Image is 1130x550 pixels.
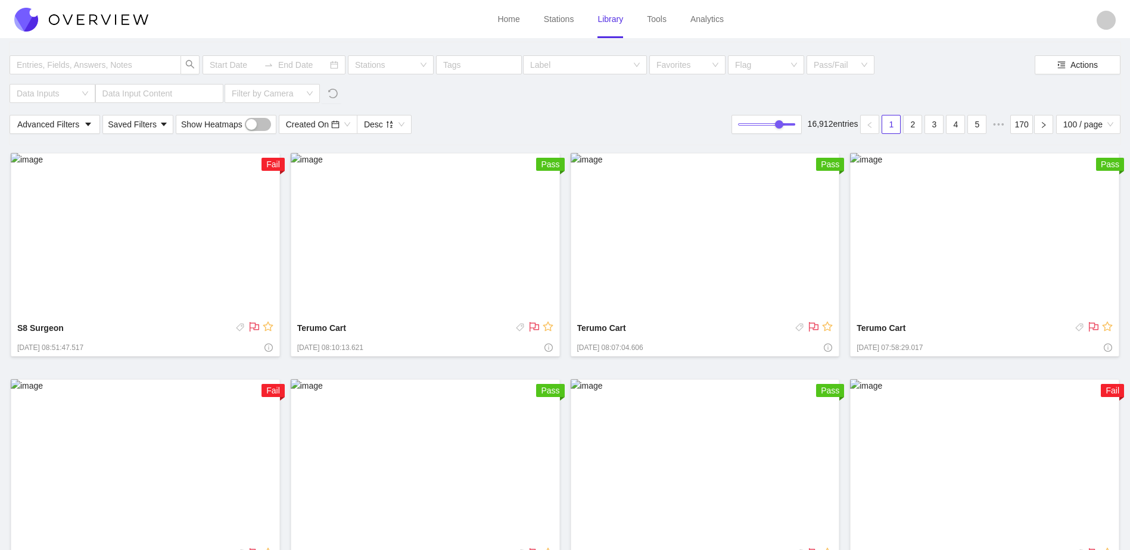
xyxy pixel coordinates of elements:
[323,88,340,99] span: undo
[1102,321,1113,332] span: star
[11,153,280,318] img: image
[1101,160,1119,169] span: Pass
[857,323,905,333] strong: Terumo Cart
[84,120,92,130] span: caret-down
[904,115,922,133] a: 2
[181,118,245,131] span: Show Heatmaps
[857,343,923,352] span: [DATE] 07:58:29.017
[544,343,553,355] span: info-circle
[264,343,273,355] span: info-circle
[571,379,840,545] img: image
[17,323,64,333] strong: S8 Surgeon
[989,115,1008,134] span: •••
[946,115,965,134] li: 4
[266,160,280,169] span: Fail
[321,84,341,103] button: undo
[925,115,943,133] a: 3
[14,8,148,32] img: Overview
[577,323,626,333] strong: Terumo Cart
[967,115,986,134] li: 5
[291,379,560,545] img: image
[1035,55,1120,74] button: menu-unfoldActions
[1011,115,1032,133] a: 170
[903,115,922,134] li: 2
[364,115,404,133] span: Desc
[821,386,839,395] span: Pass
[263,321,273,332] span: star
[1034,115,1053,134] button: right
[647,14,667,24] a: Tools
[529,321,540,332] span: flag
[297,343,363,352] span: [DATE] 08:10:13.621
[857,321,1004,340] span: Terumo Cart
[249,321,260,332] span: flag
[577,343,643,352] span: [DATE] 08:07:04.606
[210,58,259,71] input: Start Date
[1088,321,1099,332] span: flag
[597,14,623,24] a: Library
[968,115,986,133] a: 5
[297,323,346,333] strong: Terumo Cart
[822,321,833,332] span: star
[1010,115,1032,134] li: 170
[185,60,195,71] span: search
[882,115,901,134] li: 1
[11,379,280,545] img: image
[924,115,944,134] li: 3
[291,153,560,318] img: image
[989,115,1008,134] li: Next 5 Pages
[571,153,840,318] img: image
[824,343,832,355] span: info-circle
[266,386,280,395] span: Fail
[278,58,328,71] input: End Date
[850,153,1119,318] img: image
[866,121,873,129] span: left
[947,115,964,133] a: 4
[264,60,273,70] span: swap-right
[882,115,900,133] a: 1
[543,321,553,332] span: star
[850,379,1119,545] img: image
[1106,386,1119,395] span: Fail
[1057,61,1066,70] span: menu-unfold
[102,87,204,100] input: Data Input Content
[160,120,168,129] span: caret-down
[180,55,200,74] button: search
[17,118,79,131] span: Advanced Filters
[497,14,519,24] a: Home
[860,115,879,134] button: left
[17,58,162,71] input: Entries, Fields, Answers, Notes
[541,386,559,395] span: Pass
[331,120,340,129] span: calendar
[176,115,276,134] button: Show Heatmaps
[544,14,574,24] a: Stations
[1034,115,1053,134] li: Next Page
[1063,115,1113,133] span: 100 / page
[102,115,173,134] button: Saved Filterscaret-down
[10,115,100,134] button: Advanced Filterscaret-down
[808,321,819,332] span: flag
[264,60,273,70] span: to
[577,321,724,340] span: Terumo Cart
[297,321,444,340] span: Terumo Cart
[541,160,559,169] span: Pass
[385,120,394,129] span: sort-descending
[1040,121,1047,129] span: right
[690,14,724,24] a: Analytics
[1070,58,1098,71] span: Actions
[17,321,164,340] span: S8 Surgeon
[286,115,350,133] span: Created On
[17,343,83,352] span: [DATE] 08:51:47.517
[1104,343,1112,355] span: info-circle
[860,115,879,134] li: Previous Page
[821,160,839,169] span: Pass
[808,115,858,134] li: 16,912 entries
[108,118,168,131] div: Saved Filters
